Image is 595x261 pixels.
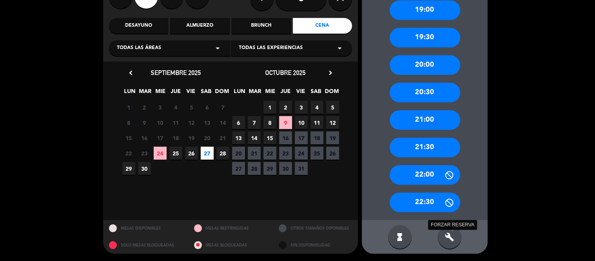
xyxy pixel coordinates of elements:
span: 3 [295,101,308,114]
span: 7 [217,101,229,114]
span: 22 [264,147,277,160]
span: 2 [138,101,151,114]
span: DOM [215,87,228,100]
div: OTROS TAMAÑOS DIPONIBLES [273,220,358,237]
span: 30 [138,162,151,175]
span: 5 [326,101,339,114]
span: SAB [310,87,323,100]
span: 10 [154,116,167,129]
span: 4 [311,101,324,114]
span: 12 [185,116,198,129]
span: 27 [201,147,214,160]
span: 29 [122,162,135,175]
div: 21:00 [390,110,460,130]
span: 27 [232,162,245,175]
span: MAR [139,87,152,100]
span: 2 [279,101,292,114]
div: Almuerzo [170,18,229,34]
span: 24 [295,147,308,160]
span: 18 [169,131,182,144]
span: 8 [264,116,277,129]
span: Todas las experiencias [239,44,303,52]
div: Brunch [232,18,291,34]
span: 23 [138,147,151,160]
span: 25 [311,147,324,160]
span: 14 [217,116,229,129]
div: MESAS BLOQUEADAS [188,237,273,254]
div: SOLO MESAS BLOQUEADAS [103,237,188,254]
span: 11 [169,116,182,129]
span: 12 [326,116,339,129]
span: MIE [154,87,167,100]
i: chevron_left [127,69,135,77]
span: VIE [185,87,198,100]
span: 14 [248,131,261,144]
span: 19 [185,131,198,144]
span: septiembre 2025 [151,69,201,77]
span: VIE [295,87,308,100]
span: LUN [124,87,136,100]
span: octubre 2025 [266,69,306,77]
div: Desayuno [109,18,168,34]
span: 17 [295,131,308,144]
span: 11 [311,116,324,129]
div: MESAS DISPONIBLES [103,220,188,237]
span: 17 [154,131,167,144]
span: 24 [154,147,167,160]
span: MAR [249,87,262,100]
div: 21:30 [390,138,460,157]
span: 28 [217,147,229,160]
span: 16 [279,131,292,144]
div: 19:30 [390,28,460,47]
span: 9 [138,116,151,129]
span: 1 [122,101,135,114]
span: JUE [279,87,292,100]
span: 10 [295,116,308,129]
span: 15 [122,131,135,144]
span: 5 [185,101,198,114]
span: 13 [201,116,214,129]
span: 20 [232,147,245,160]
span: SAB [200,87,213,100]
span: 18 [311,131,324,144]
div: 22:00 [390,165,460,185]
span: 4 [169,101,182,114]
span: 6 [232,116,245,129]
span: 26 [326,147,339,160]
span: 23 [279,147,292,160]
div: SIN DISPONIBILIDAD [273,237,358,254]
div: Cena [293,18,352,34]
span: 15 [264,131,277,144]
span: 1 [264,101,277,114]
span: DOM [325,87,338,100]
span: 6 [201,101,214,114]
span: MIE [264,87,277,100]
span: 3 [154,101,167,114]
span: 21 [217,131,229,144]
span: 20 [201,131,214,144]
span: 26 [185,147,198,160]
span: 13 [232,131,245,144]
div: MESAS RESTRINGIDAS [188,220,273,237]
span: 28 [248,162,261,175]
i: build [445,232,455,242]
i: hourglass_full [395,232,405,242]
span: 16 [138,131,151,144]
span: Todas las áreas [117,44,161,52]
i: chevron_right [326,69,335,77]
span: 7 [248,116,261,129]
span: 8 [122,116,135,129]
div: FORZAR RESERVA [428,220,477,230]
i: arrow_drop_down [213,44,222,53]
span: JUE [169,87,182,100]
span: LUN [233,87,246,100]
span: 25 [169,147,182,160]
div: 20:30 [390,83,460,102]
div: 20:00 [390,55,460,75]
span: 9 [279,116,292,129]
span: 30 [279,162,292,175]
div: 19:00 [390,0,460,20]
i: arrow_drop_down [335,44,344,53]
span: 21 [248,147,261,160]
span: 31 [295,162,308,175]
